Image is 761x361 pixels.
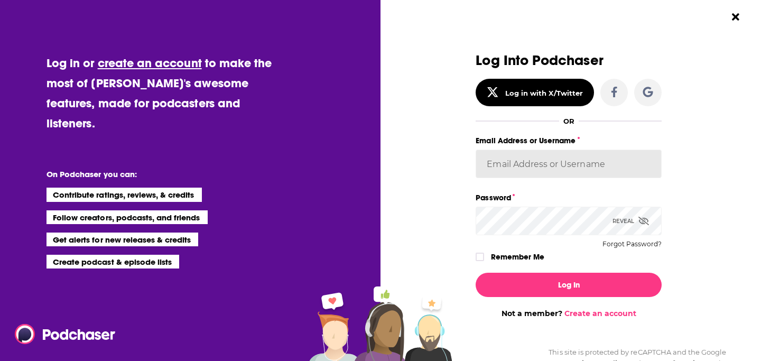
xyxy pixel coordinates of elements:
[98,55,202,70] a: create an account
[476,53,662,68] h3: Log Into Podchaser
[15,324,116,344] img: Podchaser - Follow, Share and Rate Podcasts
[47,210,208,224] li: Follow creators, podcasts, and friends
[491,250,544,264] label: Remember Me
[47,169,258,179] li: On Podchaser you can:
[563,117,574,125] div: OR
[564,309,636,318] a: Create an account
[476,309,662,318] div: Not a member?
[476,191,662,205] label: Password
[602,240,662,248] button: Forgot Password?
[726,7,746,27] button: Close Button
[505,89,583,97] div: Log in with X/Twitter
[476,150,662,178] input: Email Address or Username
[47,233,198,246] li: Get alerts for new releases & credits
[476,134,662,147] label: Email Address or Username
[476,79,594,106] button: Log in with X/Twitter
[612,207,649,235] div: Reveal
[47,188,202,201] li: Contribute ratings, reviews, & credits
[476,273,662,297] button: Log In
[15,324,108,344] a: Podchaser - Follow, Share and Rate Podcasts
[47,255,179,269] li: Create podcast & episode lists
